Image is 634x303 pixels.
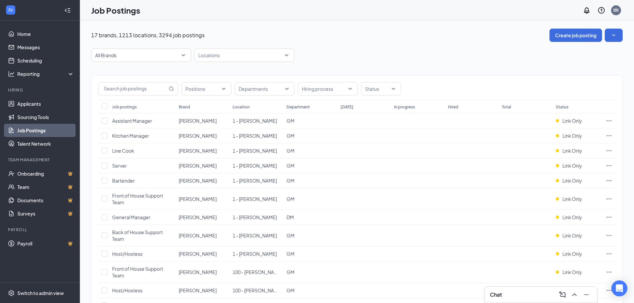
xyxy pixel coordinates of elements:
th: In progress [391,100,445,113]
a: Sourcing Tools [17,110,74,124]
span: 1 - [PERSON_NAME] [233,251,277,257]
svg: MagnifyingGlass [169,86,174,91]
td: Applebee's [175,143,229,158]
span: 1 - [PERSON_NAME] [233,196,277,202]
button: SmallChevronDown [605,29,623,42]
svg: Ellipses [606,232,612,239]
a: Job Postings [17,124,74,137]
td: 1 - Applebee's [229,173,283,188]
a: DocumentsCrown [17,194,74,207]
span: [PERSON_NAME] [179,251,217,257]
td: 1 - Applebee's [229,210,283,225]
h3: Chat [490,291,502,298]
td: Applebee's [175,225,229,246]
span: Assistant Manager [112,118,152,124]
td: 1 - Applebee's [229,158,283,173]
p: All Brands [95,52,116,59]
div: Team Management [8,157,73,163]
svg: WorkstreamLogo [7,7,14,13]
a: Home [17,27,74,41]
div: Payroll [8,227,73,232]
svg: Ellipses [606,147,612,154]
td: GM [283,246,337,261]
svg: Ellipses [606,117,612,124]
span: [PERSON_NAME] [179,163,217,169]
div: Open Intercom Messenger [611,280,627,296]
td: Applebee's [175,246,229,261]
p: 17 brands, 1213 locations, 3294 job postings [91,32,205,39]
span: [PERSON_NAME] [179,214,217,220]
button: Create job posting [549,29,602,42]
th: [DATE] [337,100,391,113]
span: 1 - [PERSON_NAME] [233,214,277,220]
button: Minimize [581,289,592,300]
svg: Minimize [582,291,590,299]
span: 1 - [PERSON_NAME] [233,178,277,184]
td: Applebee's [175,173,229,188]
td: Applebee's [175,113,229,128]
td: GM [283,283,337,298]
button: ComposeMessage [557,289,568,300]
span: Host/Hostess [112,251,142,257]
span: GM [287,251,295,257]
a: OnboardingCrown [17,167,74,180]
svg: Ellipses [606,177,612,184]
span: GM [287,163,295,169]
svg: Ellipses [606,132,612,139]
svg: Ellipses [606,287,612,294]
span: GM [287,232,295,238]
div: Reporting [17,71,75,77]
div: Switch to admin view [17,290,64,296]
span: GM [287,196,295,202]
span: Link Only [562,177,582,184]
svg: Ellipses [606,250,612,257]
span: Kitchen Manager [112,133,149,139]
svg: Ellipses [606,214,612,221]
td: 1 - Applebee's [229,113,283,128]
svg: Ellipses [606,196,612,202]
span: Link Only [562,147,582,154]
td: DM [283,210,337,225]
div: BR [613,7,619,13]
span: Line Cook [112,148,134,154]
div: Location [233,104,250,110]
td: GM [283,173,337,188]
span: Front of House Support Team [112,266,163,278]
span: 1 - [PERSON_NAME] [233,133,277,139]
a: Applicants [17,97,74,110]
span: Bartender [112,178,135,184]
td: 100 - Applebee's [229,283,283,298]
h1: Job Postings [91,5,140,16]
svg: Collapse [64,7,71,14]
span: GM [287,148,295,154]
td: Applebee's [175,283,229,298]
td: 1 - Applebee's [229,246,283,261]
svg: Settings [8,290,15,296]
span: GM [287,287,295,293]
span: Server [112,163,127,169]
span: GM [287,118,295,124]
span: Host/Hostess [112,287,142,293]
span: 100 - [PERSON_NAME] [233,287,282,293]
td: Applebee's [175,128,229,143]
span: Link Only [562,117,582,124]
span: [PERSON_NAME] [179,178,217,184]
td: 1 - Applebee's [229,188,283,210]
span: 1 - [PERSON_NAME] [233,232,277,238]
td: 1 - Applebee's [229,128,283,143]
div: Brand [179,104,190,110]
td: 1 - Applebee's [229,143,283,158]
svg: ComposeMessage [558,291,566,299]
span: Link Only [562,214,582,221]
a: Talent Network [17,137,74,150]
span: 1 - [PERSON_NAME] [233,163,277,169]
svg: QuestionInfo [597,6,605,14]
td: GM [283,225,337,246]
span: [PERSON_NAME] [179,118,217,124]
span: Link Only [562,162,582,169]
svg: SmallChevronDown [610,32,617,39]
span: GM [287,178,295,184]
span: General Manager [112,214,150,220]
svg: Ellipses [606,269,612,275]
button: ChevronUp [569,289,580,300]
